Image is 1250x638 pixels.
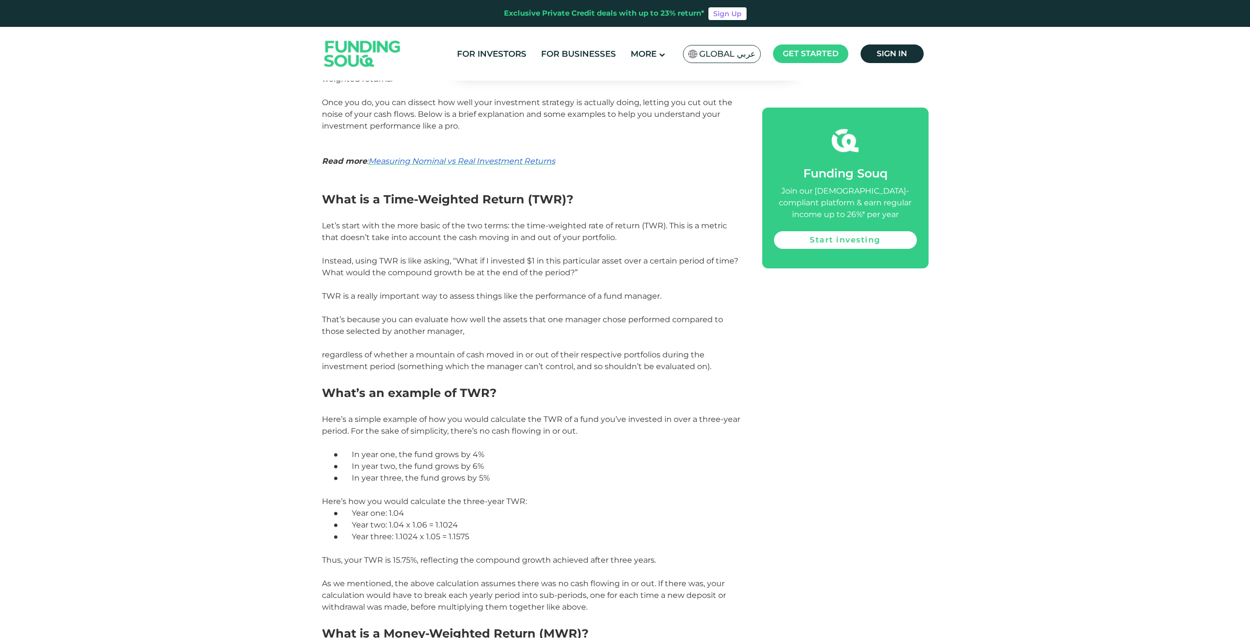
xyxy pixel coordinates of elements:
span: In year two, the fund grows by 6% [352,462,484,471]
a: For Businesses [539,46,618,62]
strong: Read more [322,156,367,166]
span: : [322,156,368,166]
span: Here’s how you would calculate the three-year TWR: [322,497,527,506]
span: As we mentioned, the above calculation assumes there was no cash flowing in or out. If there was,... [322,579,726,612]
span: TWR is a really important way to assess things like the performance of a fund manager. [322,291,661,301]
img: SA Flag [688,50,697,58]
span: ● [334,508,352,518]
a: Start investing [774,231,917,249]
a: Sign in [861,44,924,63]
span: Let’s start with the more basic of the two terms: the time-weighted rate of return (TWR). This is... [322,221,738,277]
span: Year two: 1.04 x 1.06 = 1.1024 [352,520,458,529]
span: In year three, the fund grows by 5% [352,473,490,483]
div: Join our [DEMOGRAPHIC_DATA]-compliant platform & earn regular income up to 26%* per year [774,185,917,220]
span: More [631,49,657,59]
span: ● [334,462,352,471]
span: Sign in [877,49,907,58]
span: To answer this, you need to understand the difference between time-weighted returns and money-wei... [322,63,732,131]
span: ● [334,473,352,483]
a: Sign Up [708,7,747,20]
span: Year one: 1.04 [352,508,404,518]
span: Global عربي [699,48,755,60]
img: fsicon [832,127,859,154]
span: ● [334,532,352,541]
span: Funding Souq [803,166,887,180]
span: Thus, your TWR is 15.75%, reflecting the compound growth achieved after three years. [322,555,656,565]
span: ● [334,520,352,529]
span: Year three: 1.1024 x 1.05 = 1.1575 [352,532,469,541]
span: What is a Time-Weighted Return (TWR)? [322,192,573,206]
span: In year one, the fund grows by 4% [352,450,484,459]
a: For Investors [455,46,529,62]
span: ● [334,450,352,459]
span: Get started [783,49,839,58]
span: Here’s a simple example of how you would calculate the TWR of a fund you’ve invested in over a th... [322,415,740,436]
img: Logo [315,29,410,79]
span: What’s an example of TWR? [322,386,497,400]
span: That’s because you can evaluate how well the assets that one manager chose performed compared to ... [322,315,723,371]
a: Measuring Nominal vs Real Investment Returns [368,156,555,166]
div: Exclusive Private Credit deals with up to 23% return* [504,8,705,19]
